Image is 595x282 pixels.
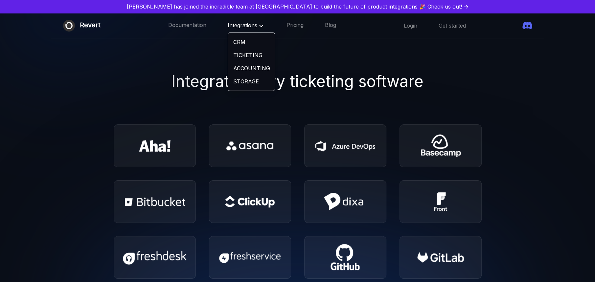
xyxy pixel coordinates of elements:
[225,196,275,207] img: Clickup Icon
[439,22,466,29] a: Get started
[228,22,265,29] span: Integrations
[3,3,592,11] a: [PERSON_NAME] has joined the incredible team at [GEOGRAPHIC_DATA] to build the future of product ...
[330,243,361,272] img: Github Issues Icon
[228,35,275,49] a: CRM
[426,187,455,216] img: Front Icon
[404,22,417,29] a: Login
[80,20,101,32] div: Revert
[325,21,336,30] a: Blog
[228,75,275,88] a: STORAGE
[218,245,282,270] img: FreshService Icon
[122,250,187,265] img: Freshdesk Icon
[228,62,275,75] a: ACCOUNTING
[487,21,515,30] iframe: Leave a Star!
[415,134,466,158] img: Basecamp Icon
[63,20,75,32] img: Revert logo
[125,197,185,206] img: Bitbucket Icon
[168,21,206,30] a: Documentation
[226,141,273,150] img: Asana Icon
[407,246,474,269] img: Gitlab Icon
[228,49,275,62] a: TICKETING
[321,193,370,211] img: Dixa Icon
[286,21,304,30] a: Pricing
[134,134,175,158] img: Aha Icon
[315,141,375,151] img: Azure Devops Icon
